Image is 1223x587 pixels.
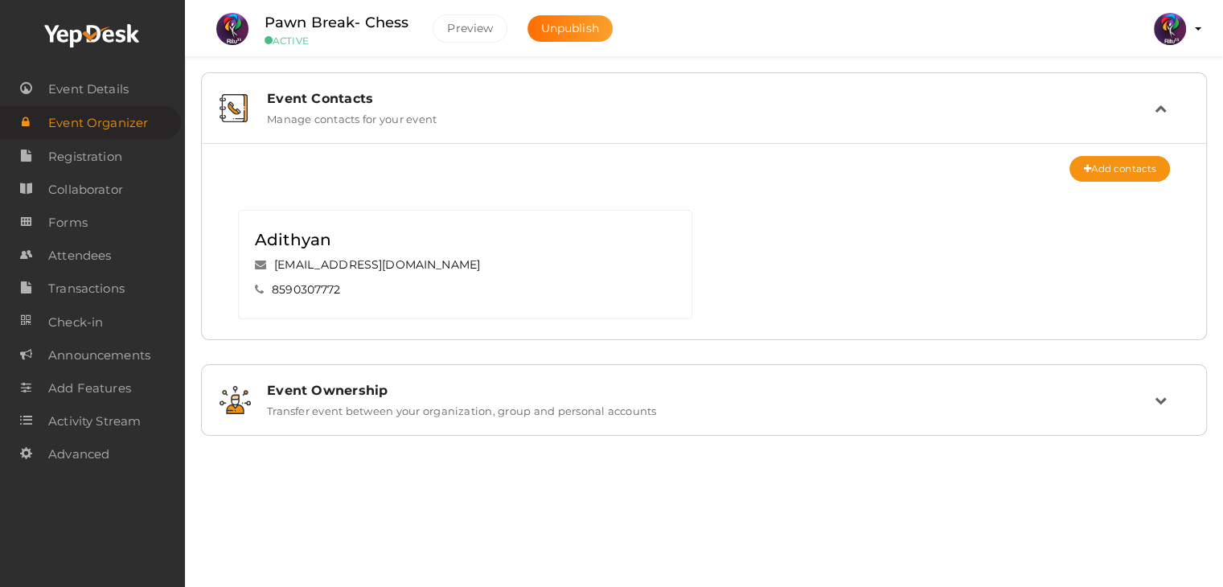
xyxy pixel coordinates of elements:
span: Check-in [48,306,103,339]
small: ACTIVE [265,35,408,47]
span: Transactions [48,273,125,305]
button: Add contacts [1069,156,1170,182]
span: Activity Stream [48,405,141,437]
img: skills.svg [220,386,251,414]
a: Event Ownership Transfer event between your organization, group and personal accounts [210,405,1198,421]
span: Add Features [48,372,131,404]
label: Pawn Break- Chess [265,11,408,35]
div: Adithyan [255,227,612,252]
a: Event Contacts Manage contacts for your event [210,113,1198,129]
img: 5PHPUAR3_small.png [216,13,248,45]
button: Preview [433,14,507,43]
img: 5BK8ZL5P_small.png [1154,13,1186,45]
span: Unpublish [541,21,599,35]
span: Registration [48,141,122,173]
span: Collaborator [48,174,123,206]
div: 8590307772 [255,277,675,302]
span: Event Details [48,73,129,105]
span: Forms [48,207,88,239]
span: Attendees [48,240,111,272]
div: Event Contacts [267,91,1155,106]
label: Transfer event between your organization, group and personal accounts [267,398,657,417]
span: Advanced [48,438,109,470]
img: phone-book.svg [220,94,248,122]
button: Unpublish [527,15,613,42]
span: Event Organizer [48,107,148,139]
div: [EMAIL_ADDRESS][DOMAIN_NAME] [255,252,675,277]
label: Manage contacts for your event [267,106,437,125]
div: Event Ownership [267,383,1155,398]
span: Announcements [48,339,150,371]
